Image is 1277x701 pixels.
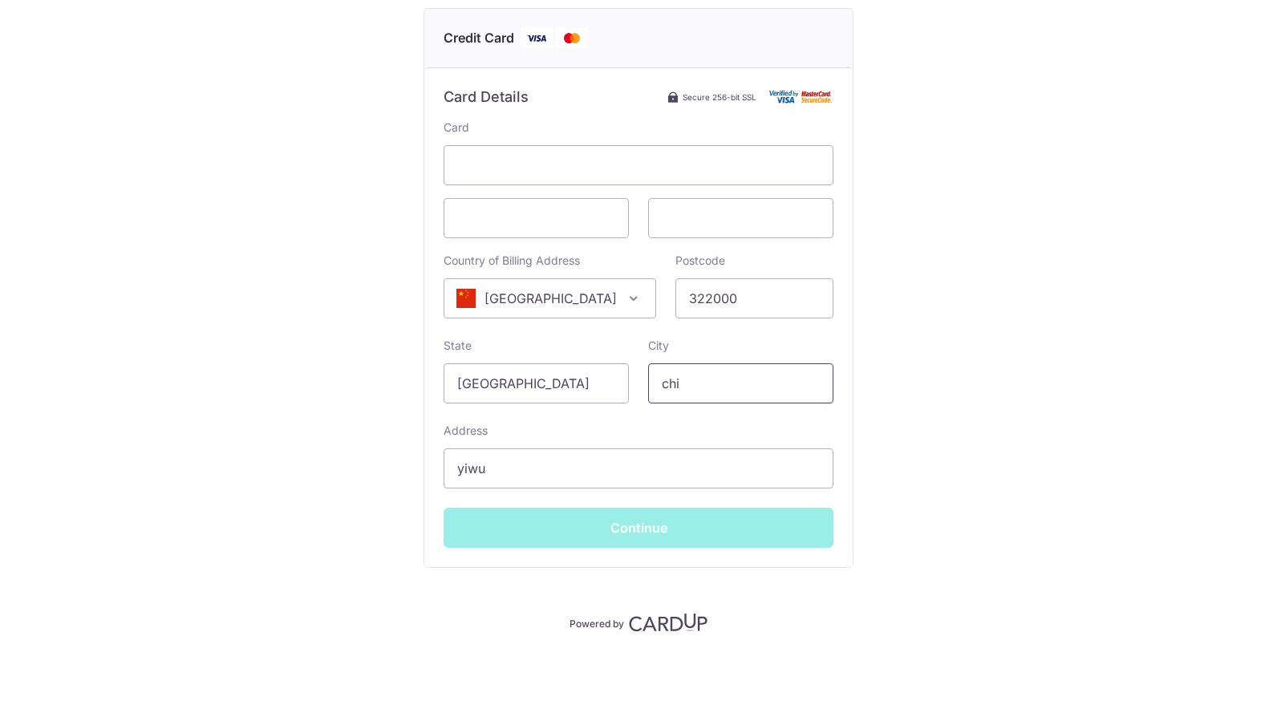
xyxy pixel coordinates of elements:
label: Country of Billing Address [444,253,580,269]
span: China [444,279,655,318]
span: China [444,278,656,318]
img: Card secure [769,90,833,103]
span: Credit Card [444,28,514,48]
label: City [648,338,669,354]
iframe: Secure card security code input frame [662,209,820,228]
img: Visa [521,28,553,48]
iframe: Secure card expiration date input frame [457,209,615,228]
p: Powered by [570,614,624,630]
img: Mastercard [556,28,588,48]
label: Postcode [675,253,725,269]
label: Card [444,120,469,136]
h6: Card Details [444,87,529,107]
input: Example 123456 [675,278,833,318]
label: Address [444,423,488,439]
iframe: Secure card number input frame [457,156,820,175]
img: CardUp [629,613,707,632]
label: State [444,338,472,354]
span: Secure 256-bit SSL [683,91,756,103]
